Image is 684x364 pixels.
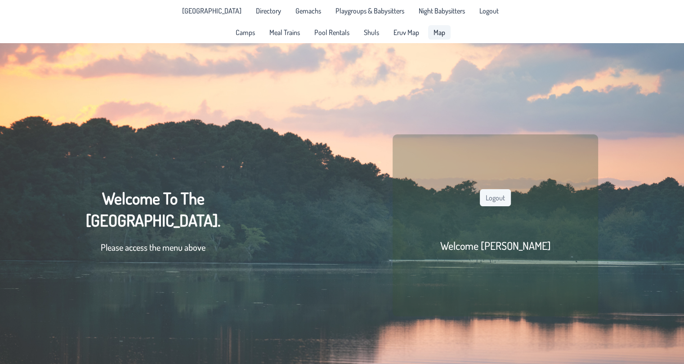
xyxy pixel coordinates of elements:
[309,25,355,40] a: Pool Rentals
[358,25,384,40] a: Shuls
[428,25,451,40] a: Map
[413,4,470,18] a: Night Babysitters
[479,7,499,14] span: Logout
[434,29,445,36] span: Map
[440,239,550,253] h2: Welcome [PERSON_NAME]
[236,29,255,36] span: Camps
[295,7,321,14] span: Gemachs
[364,29,379,36] span: Shuls
[256,7,281,14] span: Directory
[86,240,220,254] p: Please access the menu above
[177,4,247,18] li: Pine Lake Park
[177,4,247,18] a: [GEOGRAPHIC_DATA]
[419,7,465,14] span: Night Babysitters
[388,25,425,40] a: Eruv Map
[86,187,220,263] div: Welcome To The [GEOGRAPHIC_DATA].
[393,29,419,36] span: Eruv Map
[230,25,260,40] a: Camps
[182,7,241,14] span: [GEOGRAPHIC_DATA]
[269,29,300,36] span: Meal Trains
[264,25,305,40] a: Meal Trains
[314,29,349,36] span: Pool Rentals
[290,4,326,18] a: Gemachs
[335,7,404,14] span: Playgroups & Babysitters
[250,4,286,18] a: Directory
[474,4,504,18] li: Logout
[330,4,410,18] a: Playgroups & Babysitters
[480,189,511,206] button: Logout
